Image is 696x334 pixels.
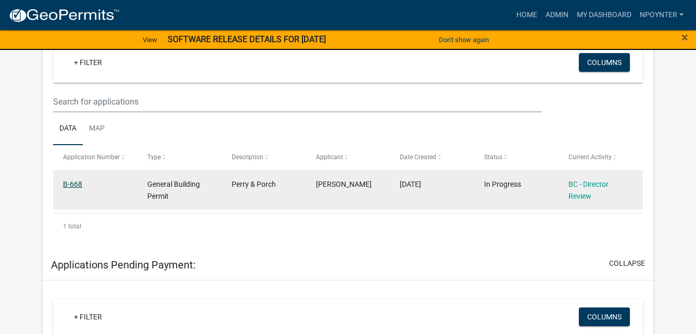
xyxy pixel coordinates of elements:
a: Home [512,5,541,25]
datatable-header-cell: Application Number [53,145,137,170]
span: Type [147,153,161,161]
span: Perry & Porch [232,180,276,188]
a: BC - Director Review [568,180,609,200]
a: + Filter [66,53,110,72]
span: Applicant [316,153,343,161]
datatable-header-cell: Description [222,145,306,170]
a: + Filter [66,307,110,326]
span: Description [232,153,263,161]
span: Application Number [63,153,120,161]
button: Don't show again [435,31,493,48]
span: Kali [316,180,372,188]
datatable-header-cell: Date Created [390,145,474,170]
a: Admin [541,5,573,25]
span: Status [484,153,502,161]
span: 09/19/2025 [400,180,421,188]
a: Npoynter [636,5,688,25]
a: B-668 [63,180,82,188]
h5: Applications Pending Payment: [51,259,196,271]
datatable-header-cell: Status [474,145,559,170]
span: Date Created [400,153,436,161]
span: In Progress [484,180,521,188]
button: collapse [609,258,645,269]
datatable-header-cell: Type [137,145,222,170]
strong: SOFTWARE RELEASE DETAILS FOR [DATE] [168,34,326,44]
a: Data [53,112,83,146]
a: My Dashboard [573,5,636,25]
a: Map [83,112,111,146]
button: Columns [579,307,630,326]
div: 1 total [53,213,643,239]
datatable-header-cell: Applicant [306,145,390,170]
div: collapse [43,26,653,250]
datatable-header-cell: Current Activity [559,145,643,170]
input: Search for applications [53,91,542,112]
a: View [138,31,161,48]
span: × [681,30,688,45]
button: Columns [579,53,630,72]
span: Current Activity [568,153,612,161]
span: General Building Permit [147,180,200,200]
button: Close [681,31,688,44]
